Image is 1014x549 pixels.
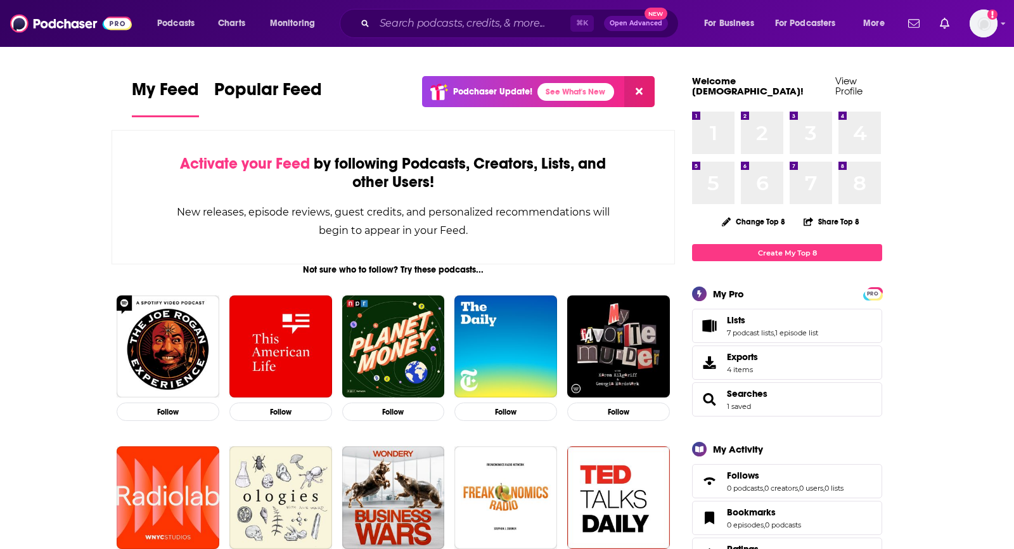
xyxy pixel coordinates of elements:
span: Exports [727,351,758,363]
img: Radiolab [117,446,219,549]
a: Charts [210,13,253,34]
span: , [774,328,775,337]
div: Search podcasts, credits, & more... [352,9,691,38]
span: Popular Feed [214,79,322,108]
a: Popular Feed [214,79,322,117]
a: Lists [696,317,722,335]
span: Lists [692,309,882,343]
a: Searches [727,388,767,399]
span: Lists [727,314,745,326]
div: My Activity [713,443,763,455]
span: For Podcasters [775,15,836,32]
a: Exports [692,346,882,380]
img: Podchaser - Follow, Share and Rate Podcasts [10,11,132,36]
div: New releases, episode reviews, guest credits, and personalized recommendations will begin to appe... [176,203,611,240]
a: Bookmarks [696,509,722,527]
a: Show notifications dropdown [903,13,925,34]
div: by following Podcasts, Creators, Lists, and other Users! [176,155,611,191]
span: Monitoring [270,15,315,32]
a: Lists [727,314,818,326]
button: open menu [854,13,901,34]
span: Exports [696,354,722,371]
img: Business Wars [342,446,445,549]
span: Activate your Feed [180,154,310,173]
a: View Profile [835,75,863,97]
p: Podchaser Update! [453,86,532,97]
a: 7 podcast lists [727,328,774,337]
a: Follows [696,472,722,490]
a: Searches [696,391,722,408]
a: 0 podcasts [727,484,763,493]
button: open menu [261,13,331,34]
img: TED Talks Daily [567,446,670,549]
span: , [763,484,764,493]
img: User Profile [970,10,998,37]
img: The Joe Rogan Experience [117,295,219,398]
button: Follow [229,403,332,421]
a: 1 episode list [775,328,818,337]
a: 0 users [799,484,823,493]
button: Change Top 8 [714,214,793,229]
button: Follow [454,403,557,421]
button: Follow [342,403,445,421]
img: Freakonomics Radio [454,446,557,549]
span: Podcasts [157,15,195,32]
a: Create My Top 8 [692,244,882,261]
span: New [645,8,667,20]
a: 0 lists [825,484,844,493]
span: PRO [865,289,880,299]
button: open menu [148,13,211,34]
img: This American Life [229,295,332,398]
span: Follows [727,470,759,481]
span: My Feed [132,79,199,108]
a: Ologies with Alie Ward [229,446,332,549]
a: PRO [865,288,880,298]
img: The Daily [454,295,557,398]
svg: Add a profile image [987,10,998,20]
div: Not sure who to follow? Try these podcasts... [112,264,675,275]
span: Searches [692,382,882,417]
span: Bookmarks [692,501,882,535]
span: , [764,520,765,529]
a: Show notifications dropdown [935,13,954,34]
input: Search podcasts, credits, & more... [375,13,570,34]
span: More [863,15,885,32]
span: Bookmarks [727,507,776,518]
span: 4 items [727,365,758,374]
a: 1 saved [727,402,751,411]
a: See What's New [537,83,614,101]
button: Follow [117,403,219,421]
span: Follows [692,464,882,498]
button: Share Top 8 [803,209,860,234]
span: ⌘ K [570,15,594,32]
button: Show profile menu [970,10,998,37]
img: Planet Money [342,295,445,398]
button: open menu [695,13,770,34]
span: , [823,484,825,493]
button: Open AdvancedNew [604,16,668,31]
a: Follows [727,470,844,481]
a: My Feed [132,79,199,117]
img: My Favorite Murder with Karen Kilgariff and Georgia Hardstark [567,295,670,398]
a: Bookmarks [727,507,801,518]
span: , [798,484,799,493]
span: Open Advanced [610,20,662,27]
span: For Business [704,15,754,32]
button: Follow [567,403,670,421]
a: 0 creators [764,484,798,493]
div: My Pro [713,288,744,300]
span: Charts [218,15,245,32]
button: open menu [767,13,854,34]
